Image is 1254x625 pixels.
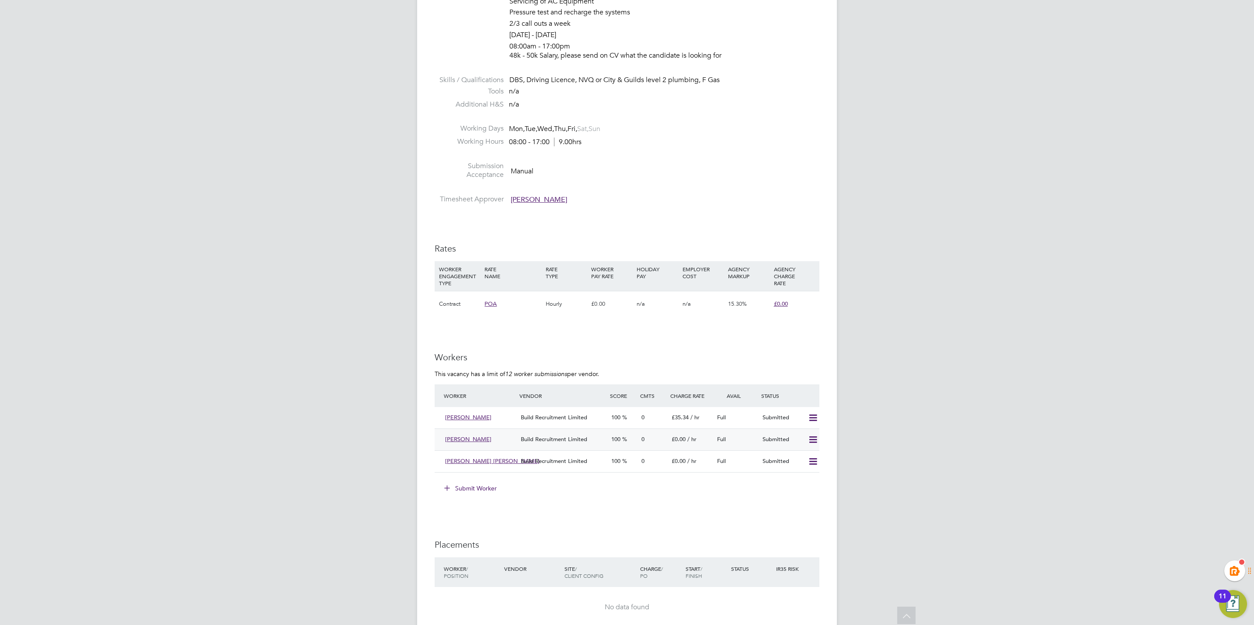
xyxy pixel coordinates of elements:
div: Charge [638,561,683,584]
span: Build Recruitment Limited [521,435,587,443]
div: WORKER ENGAGEMENT TYPE [437,261,482,291]
span: / Finish [686,565,702,579]
span: [PERSON_NAME] [511,195,567,204]
span: Mon, [509,124,525,133]
span: 15.30% [728,300,747,307]
label: Tools [435,87,504,96]
span: Fri, [568,124,577,133]
div: DBS, Driving Licence, NVQ or City & Guilds level 2 plumbing, F Gas [509,76,819,85]
span: / Position [444,565,468,579]
div: Score [608,388,638,404]
span: n/a [683,300,691,307]
li: 08:00am - 17:00pm 48k - 50k Salary, please send on CV what the candidate is looking for [509,42,819,62]
div: IR35 Risk [774,561,804,577]
div: AGENCY CHARGE RATE [772,261,817,291]
span: / hr [690,414,700,421]
div: Worker [442,561,502,584]
span: 0 [641,435,644,443]
div: Site [562,561,638,584]
span: Manual [511,166,533,175]
span: / PO [640,565,663,579]
span: £0.00 [672,457,686,465]
li: [DATE] - [DATE] [509,31,819,42]
div: Start [683,561,729,584]
div: HOLIDAY PAY [634,261,680,284]
span: / hr [687,457,697,465]
span: [PERSON_NAME] [445,435,491,443]
span: n/a [509,100,519,109]
span: 100 [611,435,620,443]
button: Open Resource Center, 11 new notifications [1219,590,1247,618]
div: EMPLOYER COST [680,261,726,284]
label: Additional H&S [435,100,504,109]
div: Hourly [543,291,589,317]
span: Build Recruitment Limited [521,414,587,421]
div: AGENCY MARKUP [726,261,771,284]
h3: Workers [435,352,819,363]
label: Timesheet Approver [435,195,504,204]
p: This vacancy has a limit of per vendor. [435,370,819,378]
div: £0.00 [589,291,634,317]
div: Vendor [502,561,562,577]
span: Thu, [554,124,568,133]
span: 9.00hrs [554,138,582,146]
span: 0 [641,457,644,465]
label: Working Hours [435,137,504,146]
div: Avail [714,388,759,404]
em: 12 worker submissions [505,370,567,378]
span: Full [717,435,726,443]
span: [PERSON_NAME] [PERSON_NAME] [445,457,540,465]
span: Build Recruitment Limited [521,457,587,465]
span: Sat, [577,124,589,133]
div: Worker [442,388,517,404]
div: Submitted [759,432,805,447]
div: Submitted [759,411,805,425]
button: Submit Worker [438,481,504,495]
span: 100 [611,414,620,421]
span: [PERSON_NAME] [445,414,491,421]
div: Status [759,388,819,404]
h3: Rates [435,243,819,254]
span: Sun [589,124,600,133]
div: Status [729,561,774,577]
span: n/a [509,87,519,96]
span: Wed, [537,124,554,133]
div: Submitted [759,454,805,469]
label: Submission Acceptance [435,162,504,180]
div: RATE NAME [482,261,543,284]
div: RATE TYPE [543,261,589,284]
div: 08:00 - 17:00 [509,138,582,147]
span: £0.00 [672,435,686,443]
div: Vendor [517,388,608,404]
label: Working Days [435,124,504,133]
span: / Client Config [564,565,603,579]
li: 2/3 call outs a week [509,19,819,31]
div: 11 [1219,596,1226,608]
div: No data found [443,603,811,612]
h3: Placements [435,539,819,550]
div: Contract [437,291,482,317]
span: £35.34 [672,414,689,421]
span: POA [484,300,497,307]
span: Full [717,457,726,465]
span: Tue, [525,124,537,133]
span: 100 [611,457,620,465]
span: / hr [687,435,697,443]
div: Charge Rate [668,388,714,404]
li: Pressure test and recharge the systems [509,8,819,19]
span: n/a [637,300,645,307]
span: £0.00 [774,300,788,307]
div: WORKER PAY RATE [589,261,634,284]
span: 0 [641,414,644,421]
span: Full [717,414,726,421]
label: Skills / Qualifications [435,76,504,85]
div: Cmts [638,388,668,404]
